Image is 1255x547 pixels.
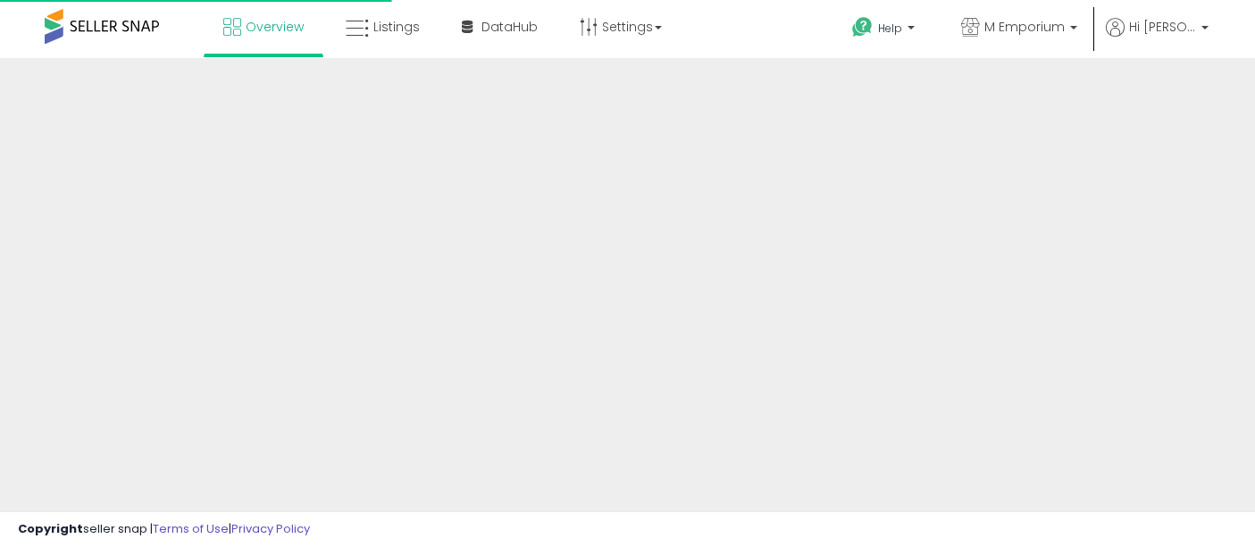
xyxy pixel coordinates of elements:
[246,18,304,36] span: Overview
[231,520,310,537] a: Privacy Policy
[18,521,310,538] div: seller snap | |
[878,21,902,36] span: Help
[481,18,538,36] span: DataHub
[1129,18,1196,36] span: Hi [PERSON_NAME]
[984,18,1065,36] span: M Emporium
[851,16,874,38] i: Get Help
[153,520,229,537] a: Terms of Use
[373,18,420,36] span: Listings
[838,3,933,58] a: Help
[18,520,83,537] strong: Copyright
[1106,18,1209,58] a: Hi [PERSON_NAME]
